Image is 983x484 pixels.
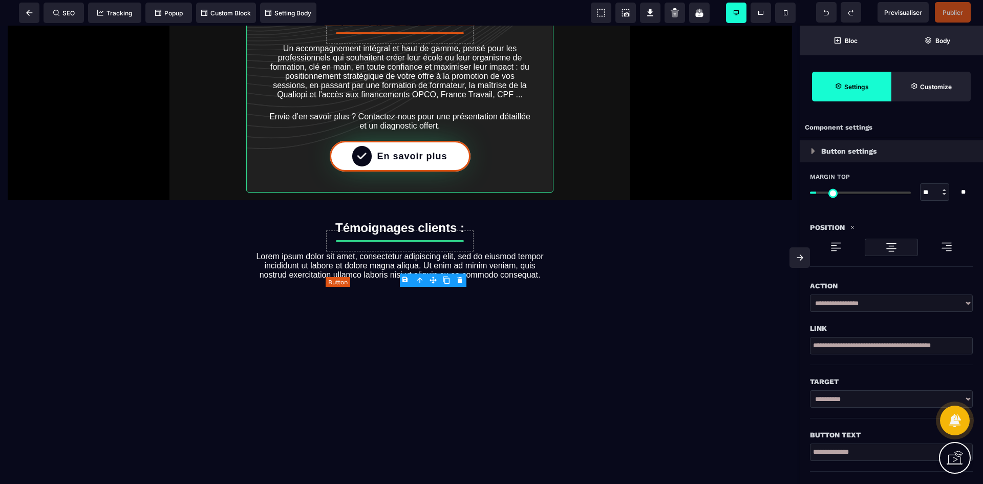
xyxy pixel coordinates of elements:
div: Link [810,322,973,334]
span: Popup [155,9,183,17]
img: loading [885,241,897,254]
strong: Customize [920,83,952,91]
text: Lorem ipsum dolor sit amet, consectetur adipiscing elit, sed do eiusmod tempor incididunt ut labo... [254,224,546,257]
span: Open Layer Manager [891,26,983,55]
button: En savoir plus [330,115,471,146]
span: Custom Block [201,9,251,17]
img: loading [850,225,855,230]
span: Screenshot [615,3,636,23]
p: Position [810,221,845,234]
span: Margin Top [810,173,850,181]
div: Component settings [800,118,983,138]
strong: Settings [844,83,869,91]
span: Settings [812,72,891,101]
div: Action [810,280,973,292]
span: Tracking [97,9,132,17]
img: loading [941,241,953,253]
span: Publier [943,9,963,16]
text: Un accompagnement intégral et haut de gamme, pensé pour les professionnels qui souhaitent créer l... [267,16,532,76]
span: Setting Body [265,9,311,17]
span: Open Blocks [800,26,891,55]
span: Previsualiser [884,9,922,16]
img: loading [830,241,842,253]
strong: Body [935,37,950,45]
p: Button settings [821,145,877,157]
span: Preview [878,2,929,23]
span: View components [591,3,611,23]
img: loading [811,148,815,154]
strong: Bloc [845,37,858,45]
div: Button Text [810,429,973,441]
text: Envie d’en savoir plus ? Contactez-nous pour une présentation détaillée et un diagnostic offert. [267,84,532,108]
span: SEO [53,9,75,17]
div: Target [810,375,973,388]
span: Open Style Manager [891,72,971,101]
b: Témoignages clients : [335,195,464,209]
